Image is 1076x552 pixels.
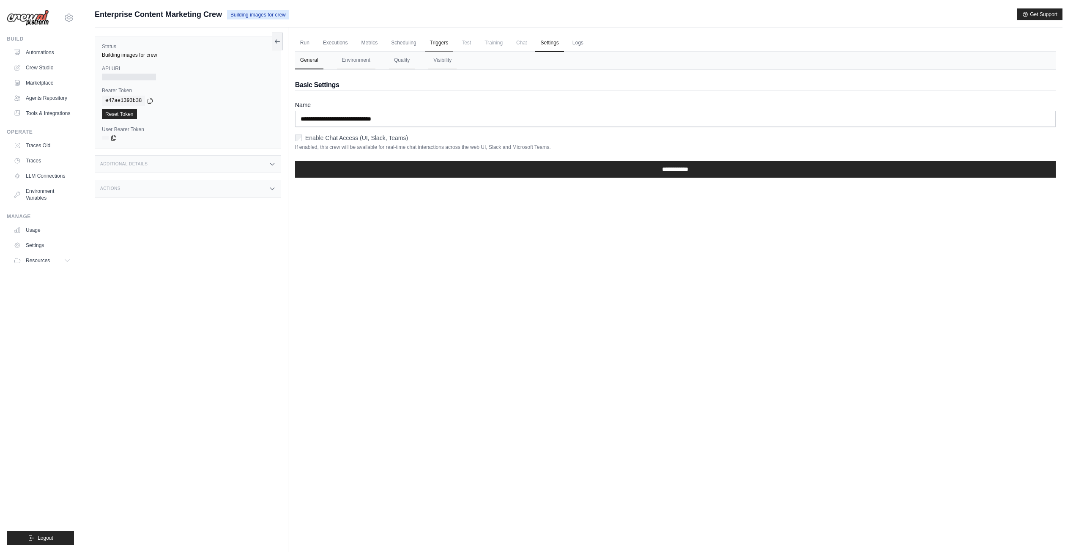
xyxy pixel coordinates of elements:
[10,139,74,152] a: Traces Old
[295,34,315,52] a: Run
[295,80,1056,90] h2: Basic Settings
[26,257,50,264] span: Resources
[227,10,289,19] span: Building images for crew
[10,184,74,205] a: Environment Variables
[100,162,148,167] h3: Additional Details
[102,96,145,106] code: e47ae1393b38
[386,34,421,52] a: Scheduling
[295,52,1056,69] nav: Tabs
[10,76,74,90] a: Marketplace
[95,8,222,20] span: Enterprise Content Marketing Crew
[10,61,74,74] a: Crew Studio
[567,34,589,52] a: Logs
[318,34,353,52] a: Executions
[102,65,274,72] label: API URL
[10,91,74,105] a: Agents Repository
[102,43,274,50] label: Status
[10,169,74,183] a: LLM Connections
[10,254,74,267] button: Resources
[10,223,74,237] a: Usage
[356,34,383,52] a: Metrics
[295,101,1056,109] label: Name
[102,52,274,58] div: Building images for crew
[7,213,74,220] div: Manage
[100,186,120,191] h3: Actions
[389,52,415,69] button: Quality
[425,34,454,52] a: Triggers
[38,535,53,541] span: Logout
[535,34,564,52] a: Settings
[10,46,74,59] a: Automations
[102,126,274,133] label: User Bearer Token
[479,34,508,51] span: Training is not available until the deployment is complete
[7,36,74,42] div: Build
[295,52,323,69] button: General
[7,10,49,26] img: Logo
[102,87,274,94] label: Bearer Token
[1034,511,1076,552] iframe: Chat Widget
[102,109,137,119] a: Reset Token
[457,34,476,51] span: Test
[10,154,74,168] a: Traces
[10,239,74,252] a: Settings
[10,107,74,120] a: Tools & Integrations
[428,52,457,69] button: Visibility
[511,34,532,51] span: Chat is not available until the deployment is complete
[1017,8,1062,20] button: Get Support
[7,531,74,545] button: Logout
[295,144,1056,151] p: If enabled, this crew will be available for real-time chat interactions across the web UI, Slack ...
[305,134,408,142] label: Enable Chat Access (UI, Slack, Teams)
[7,129,74,135] div: Operate
[337,52,375,69] button: Environment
